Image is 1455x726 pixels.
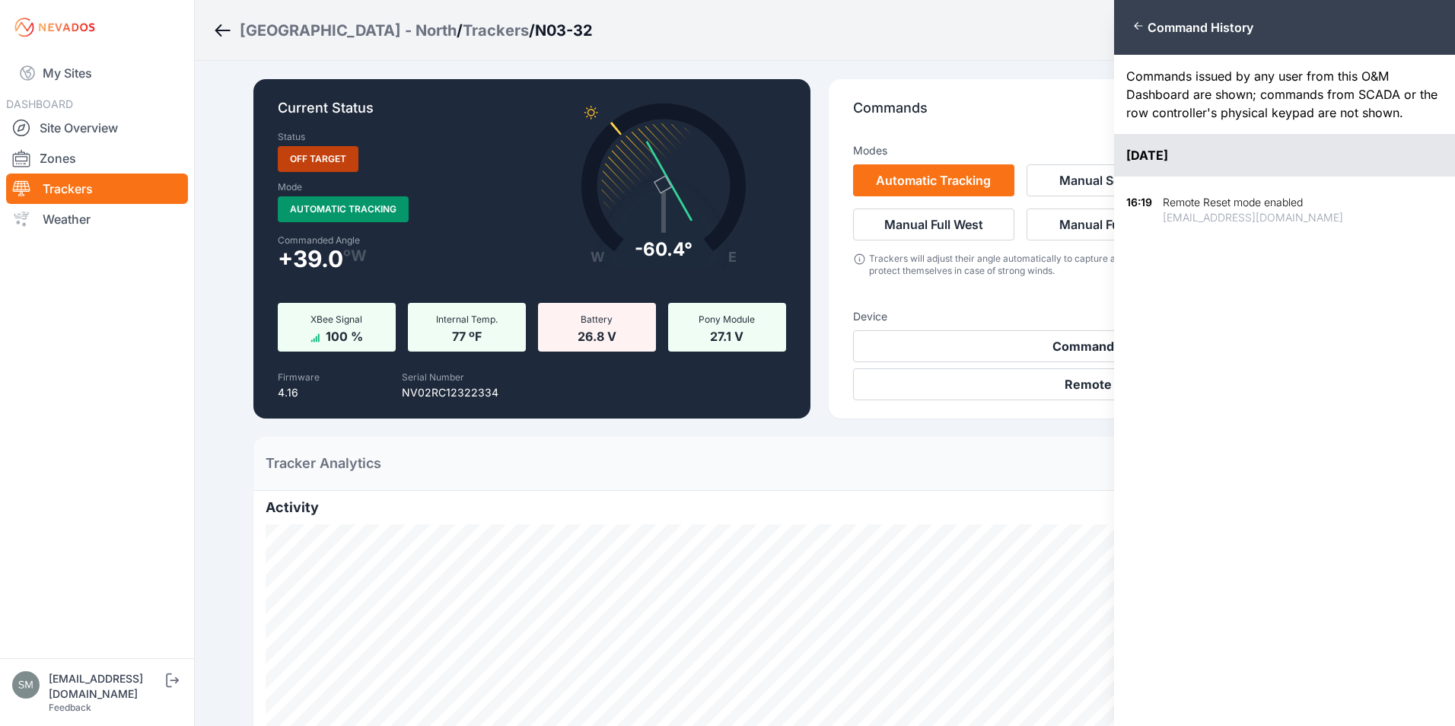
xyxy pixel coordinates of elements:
div: [EMAIL_ADDRESS][DOMAIN_NAME] [1163,210,1343,225]
span: Command History [1148,20,1253,35]
div: [DATE] [1114,134,1455,177]
div: Commands issued by any user from this O&M Dashboard are shown; commands from SCADA or the row con... [1114,55,1455,134]
div: 16:19 [1126,195,1157,225]
div: Remote Reset mode enabled [1163,195,1343,210]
